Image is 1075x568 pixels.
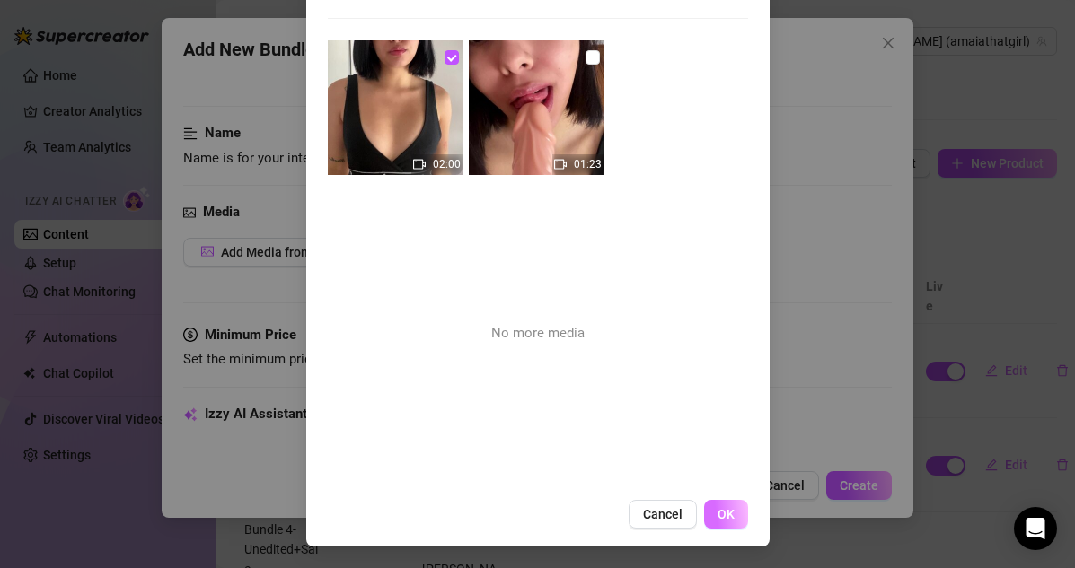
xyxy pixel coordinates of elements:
[491,323,585,345] span: No more media
[643,507,683,521] span: Cancel
[718,507,735,521] span: OK
[1014,507,1057,550] div: Open Intercom Messenger
[433,158,461,170] span: 02:00
[629,500,697,529] button: Cancel
[574,158,602,170] span: 01:23
[554,158,567,170] span: video-camera
[413,158,426,170] span: video-camera
[704,500,748,529] button: OK
[469,40,604,175] img: media
[328,40,463,175] img: media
